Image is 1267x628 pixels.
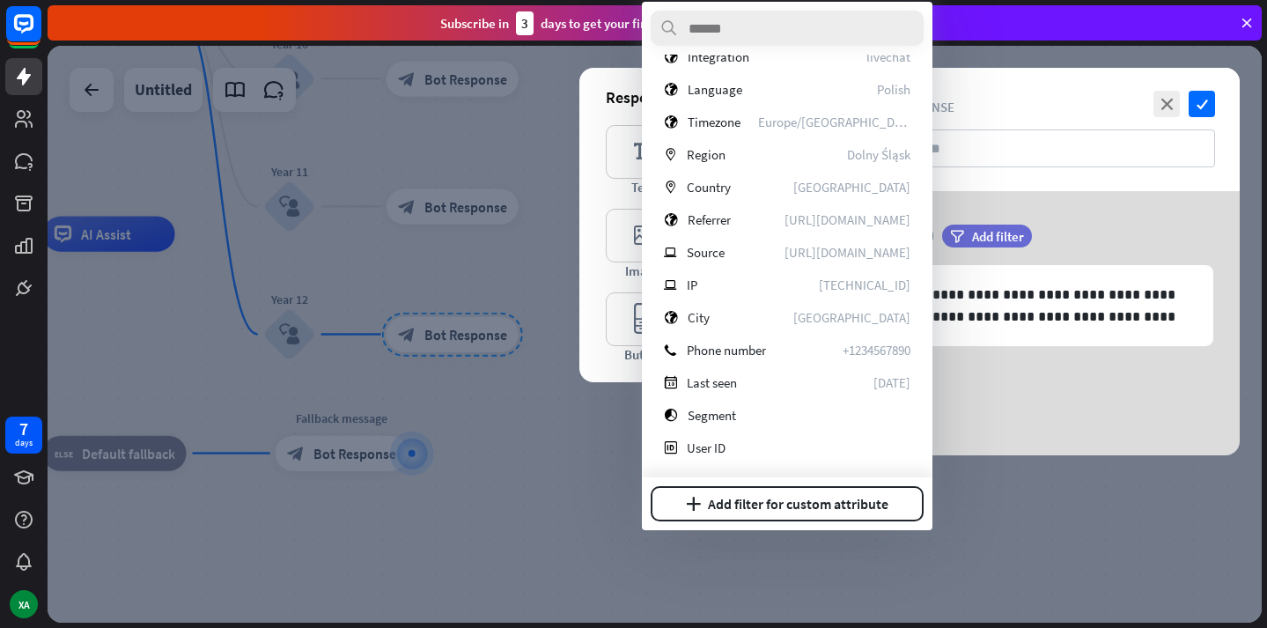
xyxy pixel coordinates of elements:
[688,81,742,98] span: Language
[687,440,726,456] span: User ID
[440,11,731,35] div: Subscribe in days to get your first month for $1
[664,441,677,454] i: id
[1153,91,1180,117] i: close
[516,11,534,35] div: 3
[688,48,749,65] span: Integration
[664,344,677,357] i: phone
[687,244,725,261] span: Source
[687,179,731,196] span: Country
[664,83,678,96] i: globe
[686,497,701,511] i: plus
[688,309,710,326] span: City
[687,146,726,163] span: Region
[664,213,678,226] i: globe
[651,486,924,521] button: plusAdd filter for custom attribute
[1189,91,1215,117] i: check
[10,590,38,618] div: XA
[873,374,910,391] span: 2019-02-01
[14,7,67,60] button: Open LiveChat chat widget
[877,81,910,98] span: Polish
[819,277,910,293] span: 127.0.0.1
[793,309,910,326] span: Wrocław
[664,311,678,324] i: globe
[664,278,677,292] i: ip
[687,374,737,391] span: Last seen
[664,376,677,389] i: date
[950,230,964,243] i: filter
[687,342,766,358] span: Phone number
[664,148,677,161] i: marker
[866,48,910,65] span: livechat
[847,146,910,163] span: Dolny Śląsk
[785,211,910,228] span: https://livechat.com
[19,421,28,437] div: 7
[758,114,910,130] span: Europe/Warsaw
[5,417,42,454] a: 7 days
[15,437,33,449] div: days
[664,246,677,259] i: ip
[793,179,910,196] span: Poland
[687,277,697,293] span: IP
[688,407,736,424] span: Segment
[688,211,731,228] span: Referrer
[688,114,740,130] span: Timezone
[664,50,678,63] i: globe
[664,409,678,422] i: segment
[664,115,678,129] i: globe
[843,342,910,358] span: +1234567890
[664,181,677,194] i: marker
[785,244,910,261] span: https://chatbot.com
[972,228,1024,245] span: Add filter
